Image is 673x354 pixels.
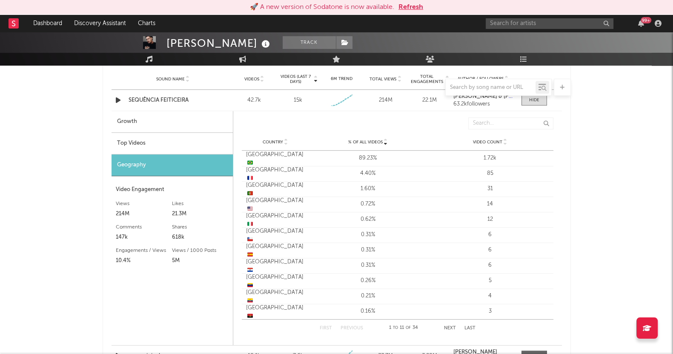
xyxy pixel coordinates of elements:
div: Top Videos [112,133,233,154]
div: 12 [431,215,549,224]
button: Next [444,326,456,331]
div: Likes [172,199,229,209]
button: 99+ [638,20,644,27]
div: 31 [431,185,549,193]
div: 10.4% [116,256,172,266]
div: 147k [116,232,172,243]
div: 6M Trend [322,76,361,82]
span: 🇪🇸 [247,252,253,258]
div: 4.40% [309,169,427,178]
span: Videos [244,77,259,82]
a: Discovery Assistant [68,15,132,32]
div: 5 [431,277,549,285]
div: 6 [431,261,549,270]
div: Engagements / Views [116,246,172,256]
span: of [406,326,411,330]
div: 0.31% [309,246,427,254]
div: 22.1M [410,96,449,105]
a: [PERSON_NAME] & [PERSON_NAME] Gw & Mc Nito Oficial [453,94,513,100]
span: Total Engagements [410,74,444,84]
div: 3 [431,307,549,316]
div: 85 [431,169,549,178]
div: [GEOGRAPHIC_DATA] [246,166,305,183]
div: 0.72% [309,200,427,208]
div: [GEOGRAPHIC_DATA] [246,258,305,274]
button: Last [464,326,475,331]
div: [GEOGRAPHIC_DATA] [246,243,305,259]
div: Growth [112,111,233,133]
div: [GEOGRAPHIC_DATA] [246,197,305,213]
a: SEQUÊNCIA FEITICEIRA [129,96,218,105]
div: 89.23% [309,154,427,163]
div: 4 [431,292,549,300]
input: Search... [468,117,553,129]
div: 0.26% [309,277,427,285]
span: 🇦🇴 [247,314,253,319]
div: 15k [294,96,302,105]
span: 🇪🇨 [247,298,253,304]
div: 214M [366,96,405,105]
span: Sound Name [156,77,185,82]
div: 6 [431,246,549,254]
span: % of all Videos [348,140,383,145]
a: Dashboard [27,15,68,32]
button: Track [283,36,336,49]
div: [PERSON_NAME] [166,36,272,50]
div: 618k [172,232,229,243]
div: 0.31% [309,261,427,270]
button: First [320,326,332,331]
span: 🇨🇱 [247,237,253,243]
div: 99 + [641,17,651,23]
span: 🇵🇹 [247,191,253,197]
div: Views [116,199,172,209]
button: Refresh [398,2,423,12]
span: Country [263,140,283,145]
div: Video Engagement [116,185,229,195]
button: Previous [341,326,363,331]
div: 6 [431,231,549,239]
div: 5M [172,256,229,266]
div: [GEOGRAPHIC_DATA] [246,288,305,305]
strong: [PERSON_NAME] & [PERSON_NAME] Gw & Mc Nito Oficial [453,94,601,99]
div: 0.31% [309,231,427,239]
div: [GEOGRAPHIC_DATA] [246,181,305,198]
div: 63.2k followers [453,101,513,107]
span: 🇫🇷 [247,176,253,181]
div: 0.16% [309,307,427,316]
div: [GEOGRAPHIC_DATA] [246,273,305,290]
div: Geography [112,154,233,176]
div: 1.72k [431,154,549,163]
div: 🚀 A new version of Sodatone is now available. [250,2,394,12]
div: 0.62% [309,215,427,224]
div: 0.21% [309,292,427,300]
input: Search by song name or URL [446,84,536,91]
span: 🇻🇪 [247,283,253,288]
span: Total Views [369,77,396,82]
div: 21.3M [172,209,229,219]
div: [GEOGRAPHIC_DATA] [246,212,305,228]
a: Charts [132,15,161,32]
div: Shares [172,222,229,232]
span: Author / Followers [458,76,504,82]
input: Search for artists [486,18,613,29]
div: 214M [116,209,172,219]
div: 1 11 34 [380,323,427,333]
div: [GEOGRAPHIC_DATA] [246,151,305,167]
div: Views / 1000 Posts [172,246,229,256]
span: to [393,326,398,330]
span: Videos (last 7 days) [278,74,312,84]
span: 🇺🇸 [247,206,253,212]
div: Comments [116,222,172,232]
div: 1.60% [309,185,427,193]
div: 42.7k [235,96,274,105]
div: [GEOGRAPHIC_DATA] [246,227,305,244]
span: 🇵🇾 [247,268,253,273]
span: 🇧🇷 [247,160,253,166]
span: Video Count [473,140,502,145]
span: 🇮🇹 [247,222,253,227]
div: 14 [431,200,549,208]
div: [GEOGRAPHIC_DATA] [246,304,305,320]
